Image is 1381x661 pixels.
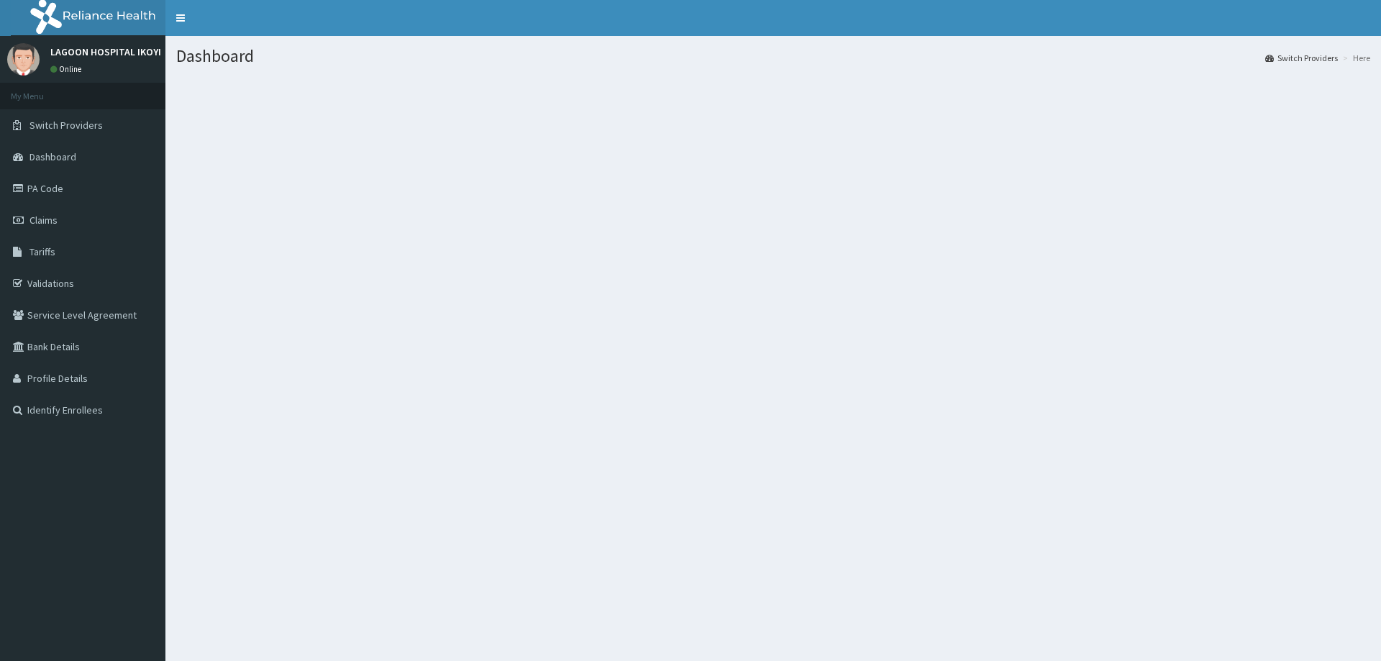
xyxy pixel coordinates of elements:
[29,245,55,258] span: Tariffs
[50,64,85,74] a: Online
[1339,52,1370,64] li: Here
[1265,52,1338,64] a: Switch Providers
[176,47,1370,65] h1: Dashboard
[29,150,76,163] span: Dashboard
[50,47,161,57] p: LAGOON HOSPITAL IKOYI
[29,119,103,132] span: Switch Providers
[29,214,58,227] span: Claims
[7,43,40,76] img: User Image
